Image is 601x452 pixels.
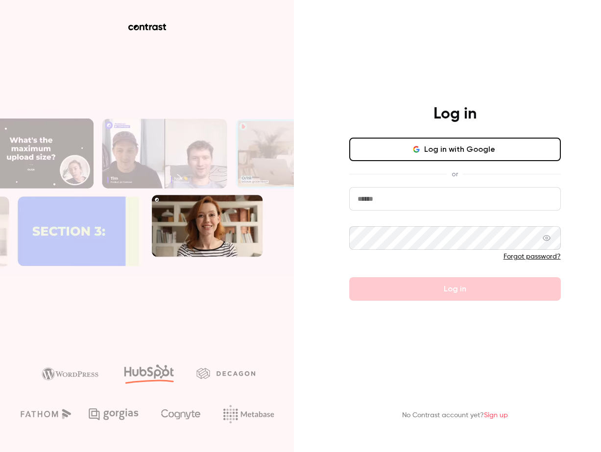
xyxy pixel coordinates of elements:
button: Log in with Google [349,138,561,161]
h4: Log in [433,104,477,124]
img: decagon [196,368,255,379]
a: Sign up [484,412,508,419]
a: Forgot password? [504,253,561,260]
span: or [447,169,463,179]
p: No Contrast account yet? [402,410,508,421]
